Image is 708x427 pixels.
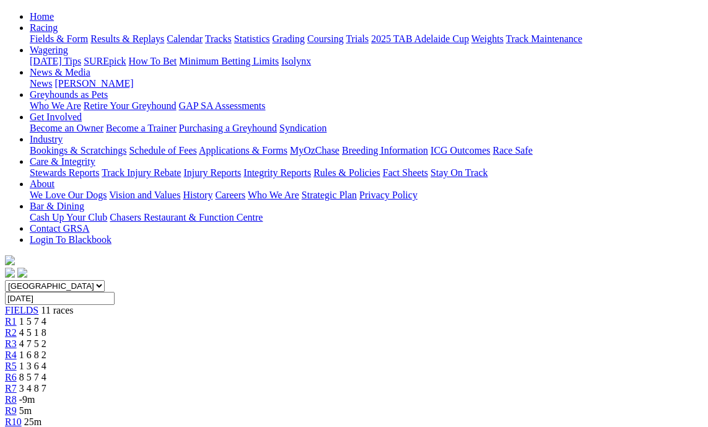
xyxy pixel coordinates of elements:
[248,190,299,200] a: Who We Are
[5,350,17,360] a: R4
[84,100,177,111] a: Retire Your Greyhound
[30,212,703,223] div: Bar & Dining
[30,156,95,167] a: Care & Integrity
[234,33,270,44] a: Statistics
[30,33,88,44] a: Fields & Form
[30,178,55,189] a: About
[106,123,177,133] a: Become a Trainer
[5,383,17,394] span: R7
[102,167,181,178] a: Track Injury Rebate
[30,201,84,211] a: Bar & Dining
[19,405,32,416] span: 5m
[30,123,103,133] a: Become an Owner
[41,305,73,315] span: 11 races
[30,212,107,222] a: Cash Up Your Club
[430,167,487,178] a: Stay On Track
[19,327,46,338] span: 4 5 1 8
[30,223,89,234] a: Contact GRSA
[30,134,63,144] a: Industry
[5,268,15,278] img: facebook.svg
[5,316,17,327] a: R1
[307,33,344,44] a: Coursing
[110,212,263,222] a: Chasers Restaurant & Function Centre
[30,56,81,66] a: [DATE] Tips
[167,33,203,44] a: Calendar
[471,33,504,44] a: Weights
[30,167,703,178] div: Care & Integrity
[30,145,126,156] a: Bookings & Scratchings
[281,56,311,66] a: Isolynx
[273,33,305,44] a: Grading
[30,11,54,22] a: Home
[30,45,68,55] a: Wagering
[290,145,339,156] a: MyOzChase
[30,190,107,200] a: We Love Our Dogs
[30,190,703,201] div: About
[30,22,58,33] a: Racing
[19,350,46,360] span: 1 6 8 2
[205,33,232,44] a: Tracks
[90,33,164,44] a: Results & Replays
[243,167,311,178] a: Integrity Reports
[30,56,703,67] div: Wagering
[5,338,17,349] a: R3
[30,100,703,112] div: Greyhounds as Pets
[179,123,277,133] a: Purchasing a Greyhound
[383,167,428,178] a: Fact Sheets
[346,33,369,44] a: Trials
[5,394,17,405] a: R8
[5,416,22,427] a: R10
[129,145,196,156] a: Schedule of Fees
[492,145,532,156] a: Race Safe
[30,89,108,100] a: Greyhounds as Pets
[30,123,703,134] div: Get Involved
[19,394,35,405] span: -9m
[506,33,582,44] a: Track Maintenance
[17,268,27,278] img: twitter.svg
[359,190,417,200] a: Privacy Policy
[5,255,15,265] img: logo-grsa-white.png
[55,78,133,89] a: [PERSON_NAME]
[5,305,38,315] a: FIELDS
[24,416,42,427] span: 25m
[215,190,245,200] a: Careers
[30,112,82,122] a: Get Involved
[19,316,46,327] span: 1 5 7 4
[30,78,703,89] div: News & Media
[30,33,703,45] div: Racing
[313,167,380,178] a: Rules & Policies
[371,33,469,44] a: 2025 TAB Adelaide Cup
[30,67,90,77] a: News & Media
[5,405,17,416] a: R9
[179,56,279,66] a: Minimum Betting Limits
[5,372,17,382] a: R6
[30,167,99,178] a: Stewards Reports
[183,190,212,200] a: History
[109,190,180,200] a: Vision and Values
[5,361,17,371] a: R5
[30,100,81,111] a: Who We Are
[199,145,287,156] a: Applications & Forms
[5,292,115,305] input: Select date
[30,234,111,245] a: Login To Blackbook
[302,190,357,200] a: Strategic Plan
[179,100,266,111] a: GAP SA Assessments
[30,78,52,89] a: News
[430,145,490,156] a: ICG Outcomes
[5,327,17,338] a: R2
[19,338,46,349] span: 4 7 5 2
[342,145,428,156] a: Breeding Information
[19,361,46,371] span: 1 3 6 4
[30,145,703,156] div: Industry
[279,123,326,133] a: Syndication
